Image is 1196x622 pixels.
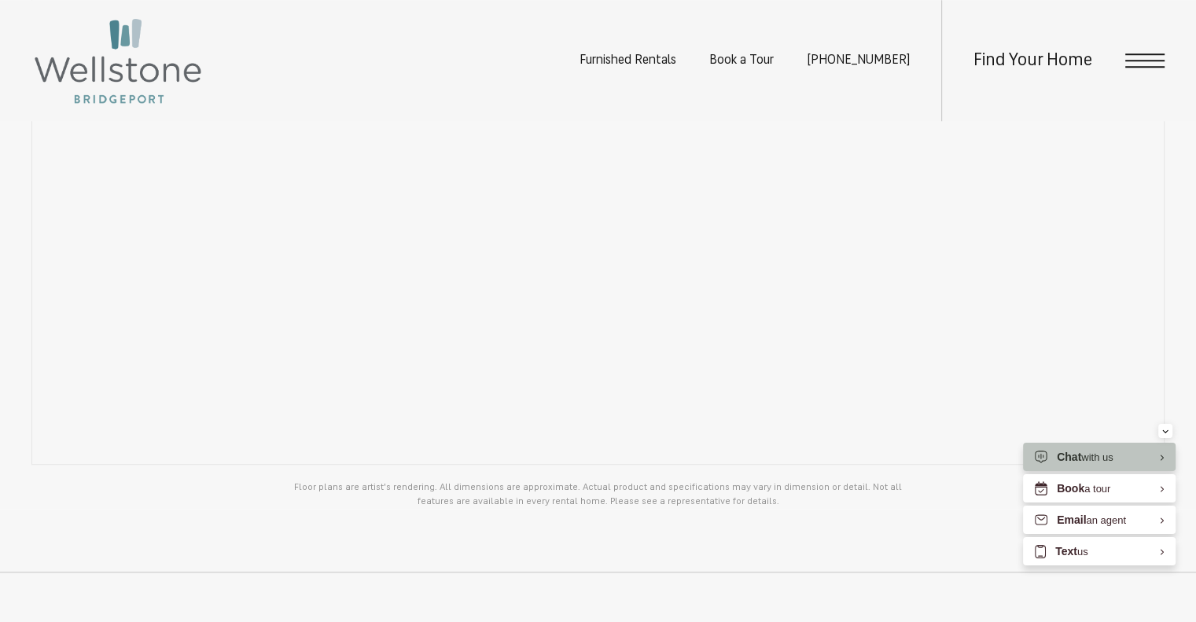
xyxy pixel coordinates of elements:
a: Find Your Home [973,52,1092,70]
img: Wellstone [31,16,204,106]
a: Book a Tour [709,54,774,67]
button: Open Menu [1125,53,1165,68]
a: Call us at (253) 400-3144 [807,54,910,67]
span: [PHONE_NUMBER] [807,54,910,67]
p: Floor plans are artist's rendering. All dimensions are approximate. Actual product and specificat... [284,480,913,509]
a: Furnished Rentals [580,54,676,67]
